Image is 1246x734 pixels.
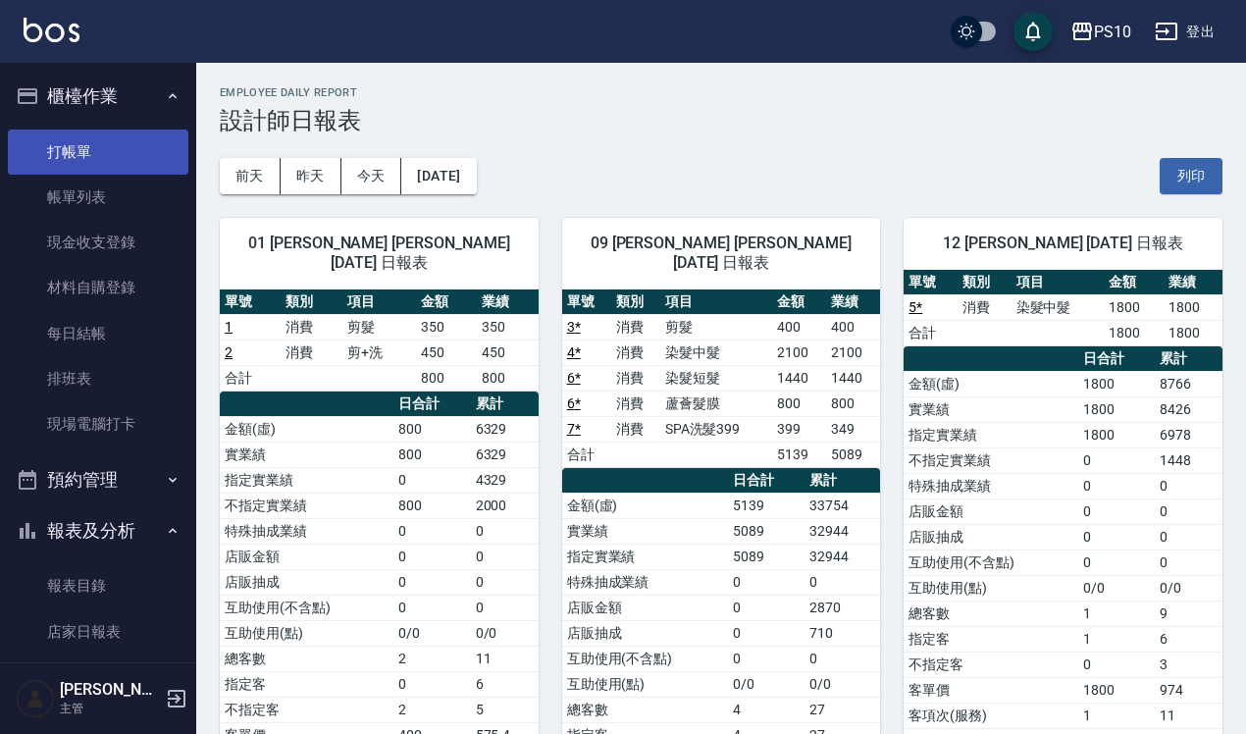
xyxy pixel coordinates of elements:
td: 0 [728,569,804,595]
th: 項目 [660,289,772,315]
th: 單號 [562,289,611,315]
td: 33754 [805,493,881,518]
td: 不指定實業績 [904,447,1077,473]
td: 0 [1155,550,1222,575]
td: 0 [393,595,470,620]
td: 5139 [728,493,804,518]
td: 0 [1078,524,1155,550]
td: 0 [471,544,539,569]
button: PS10 [1063,12,1139,52]
td: 6 [471,671,539,697]
table: a dense table [220,289,539,392]
td: 金額(虛) [904,371,1077,396]
td: 2100 [826,340,880,365]
td: 0 [393,671,470,697]
td: 0 [471,518,539,544]
td: 0 [1078,498,1155,524]
h3: 設計師日報表 [220,107,1222,134]
td: 1448 [1155,447,1222,473]
td: 消費 [611,391,660,416]
td: 剪髮 [660,314,772,340]
th: 類別 [958,270,1012,295]
td: 1800 [1164,320,1222,345]
td: 800 [393,493,470,518]
td: 0 [805,646,881,671]
td: 染髮中髮 [660,340,772,365]
td: 6 [1155,626,1222,652]
td: 350 [477,314,538,340]
td: 特殊抽成業績 [562,569,729,595]
td: 互助使用(不含點) [904,550,1077,575]
td: 5089 [728,544,804,569]
td: 實業績 [562,518,729,544]
td: 8766 [1155,371,1222,396]
td: 0 [728,620,804,646]
img: Person [16,679,55,718]
th: 金額 [772,289,826,315]
td: 0 [1078,652,1155,677]
a: 材料自購登錄 [8,265,188,310]
td: 客單價 [904,677,1077,703]
td: 8426 [1155,396,1222,422]
td: 0 [1078,550,1155,575]
td: 800 [772,391,826,416]
td: 710 [805,620,881,646]
td: 消費 [958,294,1012,320]
td: 總客數 [904,601,1077,626]
button: 預約管理 [8,454,188,505]
td: 5089 [728,518,804,544]
td: 0/0 [471,620,539,646]
td: 0 [1155,473,1222,498]
td: 指定實業績 [562,544,729,569]
td: 合計 [220,365,281,391]
td: 3 [1155,652,1222,677]
td: 32944 [805,518,881,544]
td: 金額(虛) [562,493,729,518]
td: 不指定實業績 [220,493,393,518]
td: 0 [1155,524,1222,550]
td: 800 [477,365,538,391]
h2: Employee Daily Report [220,86,1222,99]
th: 業績 [477,289,538,315]
th: 累計 [471,392,539,417]
td: 4329 [471,467,539,493]
td: 互助使用(點) [904,575,1077,601]
td: 349 [826,416,880,442]
td: 0 [1078,447,1155,473]
td: 特殊抽成業績 [220,518,393,544]
td: 11 [1155,703,1222,728]
td: 合計 [904,320,958,345]
td: 400 [826,314,880,340]
td: 0 [393,467,470,493]
td: 總客數 [220,646,393,671]
span: 12 [PERSON_NAME] [DATE] 日報表 [927,234,1199,253]
td: 消費 [611,340,660,365]
td: 不指定客 [220,697,393,722]
th: 金額 [1104,270,1163,295]
td: 450 [416,340,477,365]
td: 974 [1155,677,1222,703]
td: 800 [393,442,470,467]
td: 0 [1155,498,1222,524]
td: 1440 [772,365,826,391]
table: a dense table [904,270,1222,346]
button: 報表及分析 [8,505,188,556]
td: 1800 [1078,422,1155,447]
td: 消費 [281,314,341,340]
td: 1800 [1164,294,1222,320]
td: 店販金額 [220,544,393,569]
p: 主管 [60,700,160,717]
td: 指定實業績 [220,467,393,493]
th: 日合計 [1078,346,1155,372]
th: 日合計 [393,392,470,417]
td: 互助使用(不含點) [562,646,729,671]
th: 單號 [220,289,281,315]
td: 27 [805,697,881,722]
td: 指定客 [220,671,393,697]
td: 消費 [611,416,660,442]
td: 2870 [805,595,881,620]
td: 350 [416,314,477,340]
td: 2000 [471,493,539,518]
a: 互助日報表 [8,655,188,700]
a: 現金收支登錄 [8,220,188,265]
